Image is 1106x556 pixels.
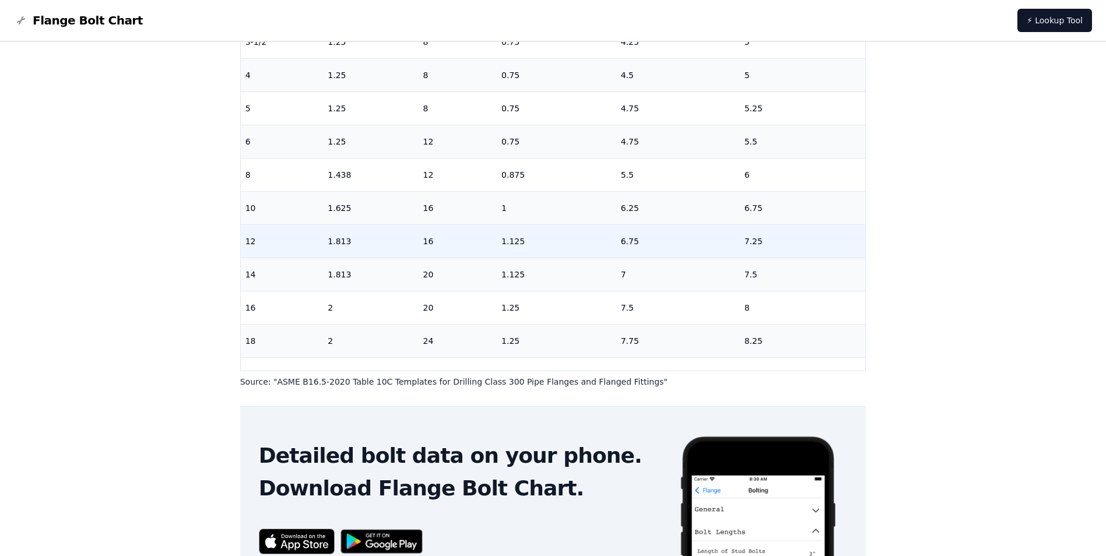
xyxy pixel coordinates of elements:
[740,92,866,125] td: 5.25
[418,324,497,357] td: 24
[616,58,740,92] td: 4.5
[241,125,324,158] td: 6
[323,357,418,390] td: 2
[323,258,418,291] td: 1.813
[241,258,324,291] td: 14
[323,92,418,125] td: 1.25
[241,92,324,125] td: 5
[323,58,418,92] td: 1.25
[259,529,335,554] img: App Store badge for the Flange Bolt Chart app
[497,324,616,357] td: 1.25
[497,191,616,224] td: 1
[497,158,616,191] td: 0.875
[241,224,324,258] td: 12
[323,125,418,158] td: 1.25
[740,324,866,357] td: 8.25
[616,291,740,324] td: 7.5
[241,291,324,324] td: 16
[1017,9,1092,32] a: ⚡ Lookup Tool
[241,58,324,92] td: 4
[323,224,418,258] td: 1.813
[259,477,661,500] h2: Download Flange Bolt Chart.
[14,12,143,29] a: Flange Bolt Chart LogoFlange Bolt Chart
[497,92,616,125] td: 0.75
[323,158,418,191] td: 1.438
[497,125,616,158] td: 0.75
[497,58,616,92] td: 0.75
[616,191,740,224] td: 6.25
[740,291,866,324] td: 8
[616,324,740,357] td: 7.75
[418,224,497,258] td: 16
[740,191,866,224] td: 6.75
[497,224,616,258] td: 1.125
[497,258,616,291] td: 1.125
[740,58,866,92] td: 5
[616,357,740,390] td: 8
[740,224,866,258] td: 7.25
[497,357,616,390] td: 1.25
[418,258,497,291] td: 20
[323,291,418,324] td: 2
[616,125,740,158] td: 4.75
[740,158,866,191] td: 6
[616,258,740,291] td: 7
[14,13,28,27] img: Flange Bolt Chart Logo
[418,92,497,125] td: 8
[241,324,324,357] td: 18
[323,191,418,224] td: 1.625
[418,191,497,224] td: 16
[740,125,866,158] td: 5.5
[616,224,740,258] td: 6.75
[616,158,740,191] td: 5.5
[497,291,616,324] td: 1.25
[240,376,866,388] p: Source: " ASME B16.5-2020 Table 10C Templates for Drilling Class 300 Pipe Flanges and Flanged Fit...
[418,291,497,324] td: 20
[740,258,866,291] td: 7.5
[241,191,324,224] td: 10
[418,158,497,191] td: 12
[616,92,740,125] td: 4.75
[418,58,497,92] td: 8
[259,444,661,467] h2: Detailed bolt data on your phone.
[418,357,497,390] td: 24
[323,324,418,357] td: 2
[241,357,324,390] td: 20
[241,158,324,191] td: 8
[33,12,143,29] span: Flange Bolt Chart
[740,357,866,390] td: 8.75
[418,125,497,158] td: 12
